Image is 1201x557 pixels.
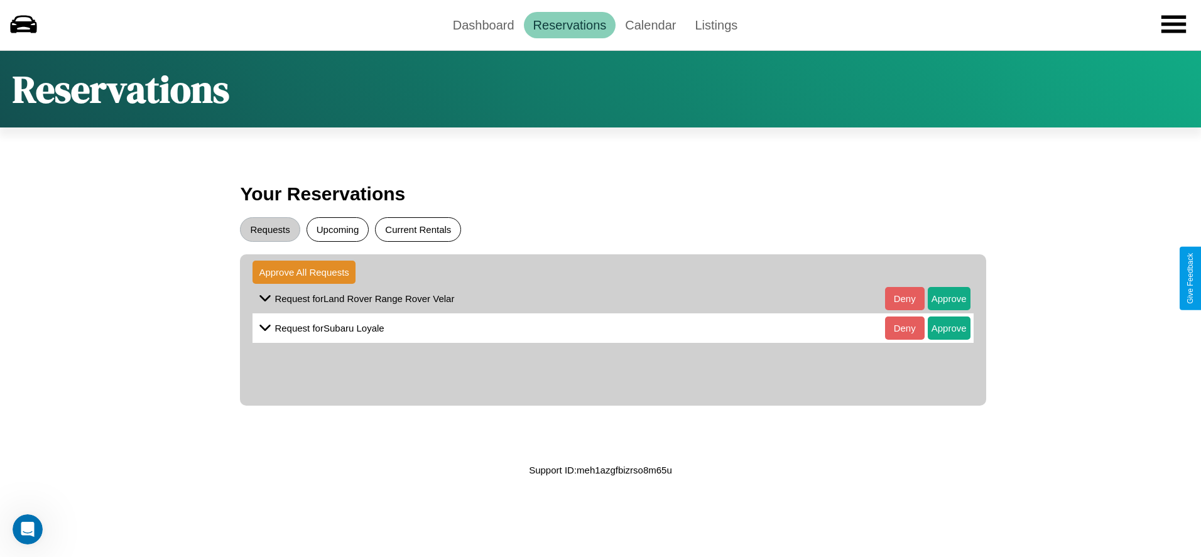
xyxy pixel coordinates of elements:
[274,320,384,337] p: Request for Subaru Loyale
[885,287,925,310] button: Deny
[443,12,524,38] a: Dashboard
[529,462,672,479] p: Support ID: meh1azgfbizrso8m65u
[928,316,970,340] button: Approve
[13,514,43,544] iframe: Intercom live chat
[307,217,369,242] button: Upcoming
[13,63,229,115] h1: Reservations
[375,217,461,242] button: Current Rentals
[274,290,454,307] p: Request for Land Rover Range Rover Velar
[885,316,925,340] button: Deny
[240,217,300,242] button: Requests
[524,12,616,38] a: Reservations
[928,287,970,310] button: Approve
[240,177,960,211] h3: Your Reservations
[253,261,355,284] button: Approve All Requests
[685,12,747,38] a: Listings
[1186,253,1195,304] div: Give Feedback
[616,12,685,38] a: Calendar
